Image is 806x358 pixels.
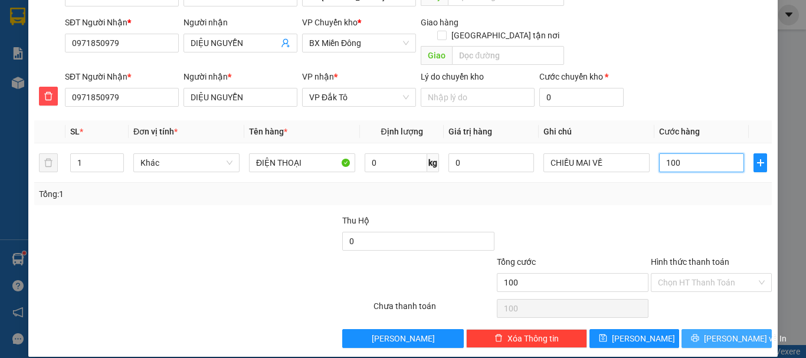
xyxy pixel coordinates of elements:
span: VP Chuyển kho [302,18,358,27]
span: CR : [9,77,27,90]
span: BX Miền Đông [309,34,409,52]
span: VP nhận [302,72,334,81]
input: Dọc đường [452,46,564,65]
div: BX [PERSON_NAME] [113,10,208,38]
span: VP Đắk Tô [309,88,409,106]
span: Đơn vị tính [133,127,178,136]
div: Tổng: 1 [39,188,312,201]
span: SL [70,127,80,136]
span: kg [427,153,439,172]
button: delete [39,87,58,106]
div: QUỐC [113,38,208,52]
button: deleteXóa Thông tin [466,329,587,348]
span: Giá trị hàng [448,127,492,136]
input: Lý do chuyển kho [421,88,535,107]
span: save [599,334,607,343]
span: Nhận: [113,11,141,24]
div: SĐT Người Nhận [65,70,179,83]
div: SĐT Người Nhận [65,16,179,29]
input: VD: Bàn, Ghế [249,153,355,172]
input: 0 [448,153,533,172]
span: Giao [421,46,452,65]
button: save[PERSON_NAME] [589,329,680,348]
label: Hình thức thanh toán [651,257,729,267]
input: Tên người nhận [184,88,297,107]
div: 60.000 [9,76,106,90]
span: Cước hàng [659,127,700,136]
span: plus [754,158,766,167]
input: SĐT người nhận [65,88,179,107]
span: delete [494,334,503,343]
div: Chưa thanh toán [372,300,496,320]
span: delete [40,91,57,101]
span: [PERSON_NAME] [372,332,435,345]
span: Thu Hộ [342,216,369,225]
div: Người nhận [184,70,297,83]
input: Ghi Chú [543,153,650,172]
button: delete [39,153,58,172]
th: Ghi chú [539,120,654,143]
button: [PERSON_NAME] [342,329,463,348]
span: Gửi: [10,11,28,24]
span: Tổng cước [497,257,536,267]
span: Xóa Thông tin [507,332,559,345]
div: TOÀN [10,38,104,52]
span: [PERSON_NAME] [612,332,675,345]
span: Giao hàng [421,18,458,27]
span: [GEOGRAPHIC_DATA] tận nơi [447,29,564,42]
label: Lý do chuyển kho [421,72,484,81]
span: Tên hàng [249,127,287,136]
div: Cước chuyển kho [539,70,624,83]
button: plus [753,153,767,172]
div: 0989074647 [113,52,208,69]
span: user-add [281,38,290,48]
div: Người nhận [184,16,297,29]
span: Định lượng [381,127,422,136]
span: Khác [140,154,232,172]
span: [PERSON_NAME] và In [704,332,787,345]
button: printer[PERSON_NAME] và In [682,329,772,348]
div: VP [PERSON_NAME] [10,10,104,38]
span: printer [691,334,699,343]
div: 0354055594 [10,52,104,69]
